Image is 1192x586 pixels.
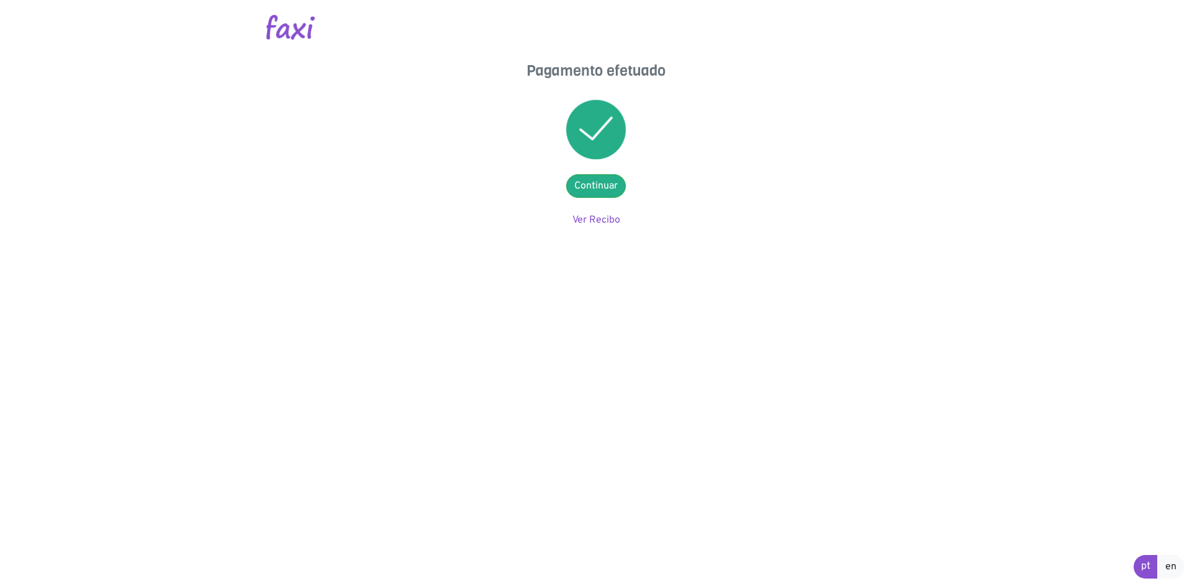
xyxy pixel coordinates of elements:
[572,214,620,226] a: Ver Recibo
[566,100,626,159] img: success
[472,62,720,80] h4: Pagamento efetuado
[1134,555,1158,579] a: pt
[566,174,626,198] a: Continuar
[1157,555,1185,579] a: en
